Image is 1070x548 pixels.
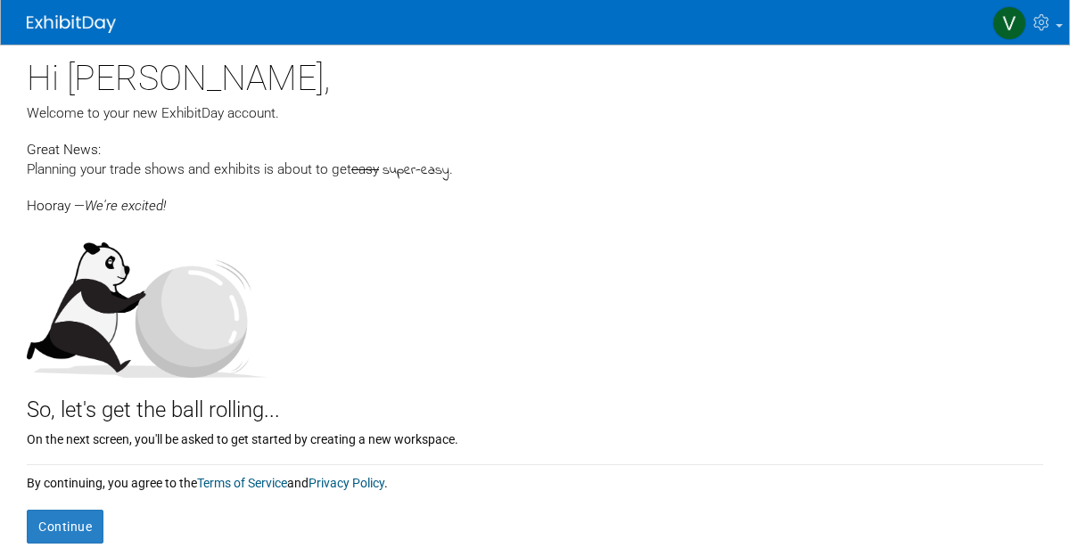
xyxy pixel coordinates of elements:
[992,6,1026,40] img: Veronika Kartavova
[27,45,1043,103] div: Hi [PERSON_NAME],
[27,225,267,378] img: Let's get the ball rolling
[85,198,166,214] span: We're excited!
[309,476,384,490] a: Privacy Policy
[27,510,103,544] button: Continue
[27,426,1043,448] div: On the next screen, you'll be asked to get started by creating a new workspace.
[27,181,1043,216] div: Hooray —
[27,159,1043,181] div: Planning your trade shows and exhibits is about to get .
[383,160,449,181] span: super-easy
[27,103,1043,123] div: Welcome to your new ExhibitDay account.
[27,139,1043,159] div: Great News:
[27,15,116,33] img: ExhibitDay
[197,476,287,490] a: Terms of Service
[351,161,379,177] span: easy
[27,465,1043,492] div: By continuing, you agree to the and .
[27,378,1043,426] div: So, let's get the ball rolling...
